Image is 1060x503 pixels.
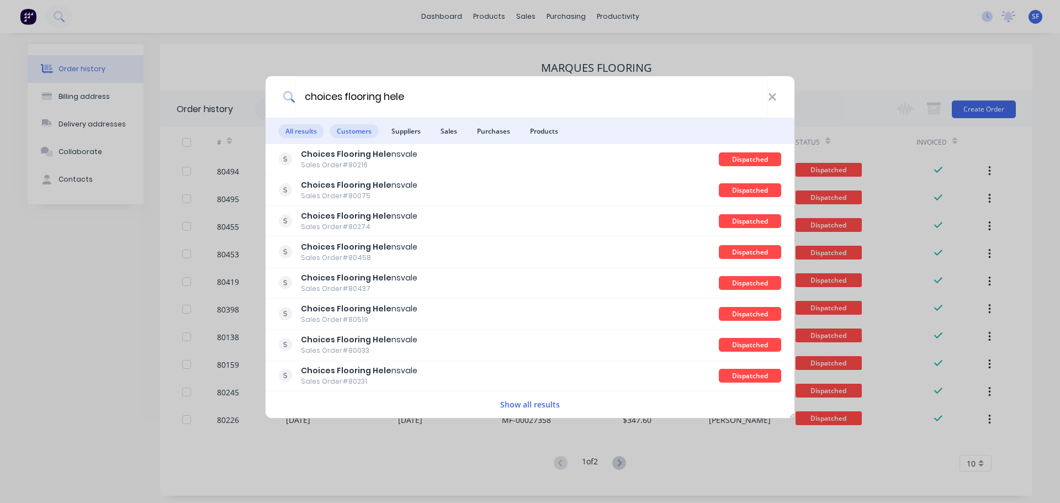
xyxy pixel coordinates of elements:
[301,346,417,356] div: Sales Order #80033
[385,124,427,138] span: Suppliers
[301,179,391,190] b: Choices Flooring Hele
[301,365,417,377] div: nsvale
[330,124,378,138] span: Customers
[719,338,781,352] div: Dispatched
[719,214,781,228] div: Dispatched
[719,369,781,383] div: Dispatched
[301,334,391,345] b: Choices Flooring Hele
[301,377,417,386] div: Sales Order #80231
[301,272,391,283] b: Choices Flooring Hele
[301,272,417,284] div: nsvale
[523,124,565,138] span: Products
[719,307,781,321] div: Dispatched
[301,253,417,263] div: Sales Order #80458
[470,124,517,138] span: Purchases
[434,124,464,138] span: Sales
[301,222,417,232] div: Sales Order #80274
[301,334,417,346] div: nsvale
[719,245,781,259] div: Dispatched
[301,365,391,376] b: Choices Flooring Hele
[719,183,781,197] div: Dispatched
[719,276,781,290] div: Dispatched
[301,303,417,315] div: nsvale
[295,76,768,118] input: Start typing a customer or supplier name to create a new order...
[301,149,417,160] div: nsvale
[301,315,417,325] div: Sales Order #80519
[301,241,417,253] div: nsvale
[279,124,324,138] span: All results
[301,284,417,294] div: Sales Order #80437
[301,191,417,201] div: Sales Order #80075
[497,398,563,411] button: Show all results
[301,241,391,252] b: Choices Flooring Hele
[301,160,417,170] div: Sales Order #80216
[301,149,391,160] b: Choices Flooring Hele
[301,179,417,191] div: nsvale
[301,210,391,221] b: Choices Flooring Hele
[719,152,781,166] div: Dispatched
[301,303,391,314] b: Choices Flooring Hele
[301,210,417,222] div: nsvale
